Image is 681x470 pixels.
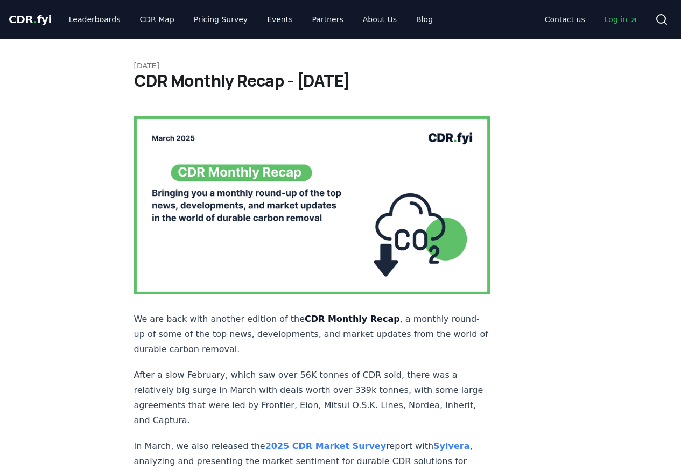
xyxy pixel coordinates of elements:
[134,60,547,71] p: [DATE]
[305,314,400,324] strong: CDR Monthly Recap
[536,10,594,29] a: Contact us
[9,13,52,26] span: CDR fyi
[258,10,301,29] a: Events
[304,10,352,29] a: Partners
[265,441,386,451] a: 2025 CDR Market Survey
[433,441,469,451] a: Sylvera
[60,10,129,29] a: Leaderboards
[9,12,52,27] a: CDR.fyi
[536,10,647,29] nav: Main
[134,116,490,294] img: blog post image
[354,10,405,29] a: About Us
[134,71,547,90] h1: CDR Monthly Recap - [DATE]
[408,10,441,29] a: Blog
[185,10,256,29] a: Pricing Survey
[131,10,183,29] a: CDR Map
[605,14,638,25] span: Log in
[134,312,490,357] p: We are back with another edition of the , a monthly round-up of some of the top news, development...
[134,368,490,428] p: After a slow February, which saw over 56K tonnes of CDR sold, there was a relatively big surge in...
[596,10,647,29] a: Log in
[60,10,441,29] nav: Main
[33,13,37,26] span: .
